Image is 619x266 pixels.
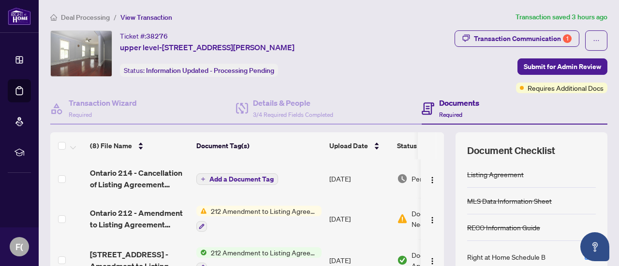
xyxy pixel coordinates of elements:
[120,13,172,22] span: View Transaction
[467,252,545,262] div: Right at Home Schedule B
[196,247,207,258] img: Status Icon
[428,176,436,184] img: Logo
[467,196,552,206] div: MLS Data Information Sheet
[397,173,408,184] img: Document Status
[412,173,460,184] span: Pending Review
[397,140,417,151] span: Status
[253,111,333,118] span: 3/4 Required Fields Completed
[474,31,572,46] div: Transaction Communication
[428,216,436,224] img: Logo
[196,173,278,185] button: Add a Document Tag
[329,140,368,151] span: Upload Date
[120,30,168,42] div: Ticket #:
[69,97,137,109] h4: Transaction Wizard
[516,12,607,23] article: Transaction saved 3 hours ago
[50,14,57,21] span: home
[439,111,462,118] span: Required
[69,111,92,118] span: Required
[439,97,479,109] h4: Documents
[325,132,393,159] th: Upload Date
[120,42,295,53] span: upper level-[STREET_ADDRESS][PERSON_NAME]
[196,173,278,185] button: Add a Document Tag
[397,213,408,224] img: Document Status
[524,59,601,74] span: Submit for Admin Review
[425,211,440,226] button: Logo
[393,132,475,159] th: Status
[61,13,110,22] span: Deal Processing
[90,207,189,230] span: Ontario 212 - Amendment to Listing Agreement Authority to Offer for Lease Price ChangeExtensionAm...
[207,206,322,216] span: 212 Amendment to Listing Agreement - Authority to Offer for Lease Price Change/Extension/Amendmen...
[86,132,192,159] th: (8) File Name
[593,37,600,44] span: ellipsis
[325,159,393,198] td: [DATE]
[467,144,555,157] span: Document Checklist
[196,206,322,232] button: Status Icon212 Amendment to Listing Agreement - Authority to Offer for Lease Price Change/Extensi...
[209,176,274,182] span: Add a Document Tag
[412,208,462,229] span: Document Needs Work
[428,257,436,265] img: Logo
[455,30,579,47] button: Transaction Communication1
[528,83,604,93] span: Requires Additional Docs
[425,171,440,186] button: Logo
[192,132,325,159] th: Document Tag(s)
[397,255,408,266] img: Document Status
[15,240,23,253] span: F(
[580,232,609,261] button: Open asap
[146,66,274,75] span: Information Updated - Processing Pending
[90,167,189,190] span: Ontario 214 - Cancellation of Listing Agreement Authority to Offer for Lease.pdf
[8,7,31,25] img: logo
[467,222,540,233] div: RECO Information Guide
[253,97,333,109] h4: Details & People
[467,169,524,180] div: Listing Agreement
[207,247,322,258] span: 212 Amendment to Listing Agreement - Authority to Offer for Lease Price Change/Extension/Amendmen...
[517,58,607,75] button: Submit for Admin Review
[201,177,206,182] span: plus
[325,198,393,239] td: [DATE]
[563,34,572,43] div: 1
[196,206,207,216] img: Status Icon
[146,32,168,41] span: 38276
[120,64,278,77] div: Status:
[51,31,112,76] img: IMG-40738595_1.jpg
[114,12,117,23] li: /
[90,140,132,151] span: (8) File Name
